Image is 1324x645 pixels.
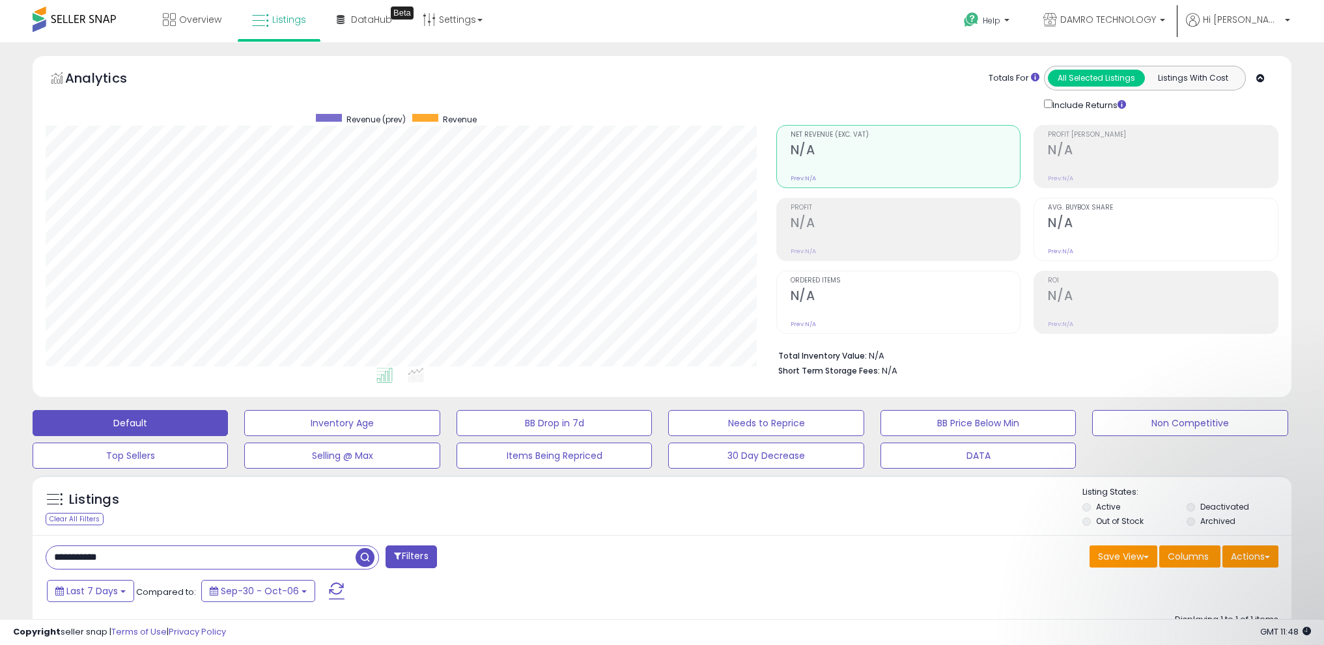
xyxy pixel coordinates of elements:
a: Terms of Use [111,625,167,638]
h2: N/A [791,143,1021,160]
div: Clear All Filters [46,513,104,525]
button: Items Being Repriced [457,443,652,469]
span: DataHub [351,13,392,26]
button: Top Sellers [33,443,228,469]
h5: Analytics [65,69,152,90]
small: Prev: N/A [791,320,816,328]
span: Sep-30 - Oct-06 [221,584,299,597]
small: Prev: N/A [791,247,816,255]
button: Last 7 Days [47,580,134,602]
span: ROI [1048,277,1278,284]
button: All Selected Listings [1048,70,1145,87]
span: DAMRO TECHNOLOGY [1060,13,1156,26]
label: Deactivated [1200,501,1249,512]
h5: Listings [69,491,119,509]
span: Revenue (prev) [346,114,406,125]
span: Compared to: [136,586,196,598]
span: Revenue [443,114,477,125]
b: Short Term Storage Fees: [778,365,880,376]
div: Totals For [989,72,1039,85]
label: Out of Stock [1096,515,1144,527]
i: Get Help [963,12,979,28]
div: Tooltip anchor [391,7,414,20]
span: Ordered Items [791,277,1021,284]
button: Inventory Age [244,410,440,436]
small: Prev: N/A [1048,247,1073,255]
h2: N/A [1048,288,1278,306]
button: Save View [1090,545,1157,568]
li: N/A [778,347,1269,363]
label: Active [1096,501,1120,512]
span: Last 7 Days [66,584,118,597]
span: Profit [791,204,1021,212]
span: Avg. Buybox Share [1048,204,1278,212]
b: Total Inventory Value: [778,350,867,361]
span: Overview [179,13,221,26]
label: Archived [1200,515,1235,527]
strong: Copyright [13,625,61,638]
a: Hi [PERSON_NAME] [1186,13,1290,42]
span: Profit [PERSON_NAME] [1048,131,1278,139]
h2: N/A [1048,215,1278,233]
p: Listing States: [1082,486,1291,499]
a: Help [953,2,1022,42]
span: Hi [PERSON_NAME] [1203,13,1281,26]
button: Sep-30 - Oct-06 [201,580,315,602]
button: Listings With Cost [1144,70,1241,87]
button: BB Drop in 7d [457,410,652,436]
button: Non Competitive [1092,410,1288,436]
button: 30 Day Decrease [668,443,864,469]
button: Columns [1159,545,1220,568]
small: Prev: N/A [1048,320,1073,328]
h2: N/A [791,288,1021,306]
button: BB Price Below Min [880,410,1076,436]
div: seller snap | | [13,626,226,638]
div: Include Returns [1034,97,1142,112]
span: Net Revenue (Exc. VAT) [791,131,1021,139]
small: Prev: N/A [791,174,816,182]
button: Selling @ Max [244,443,440,469]
button: Needs to Reprice [668,410,864,436]
span: Help [983,15,1000,26]
button: Actions [1222,545,1278,568]
h2: N/A [791,215,1021,233]
button: DATA [880,443,1076,469]
button: Filters [386,545,436,568]
a: Privacy Policy [169,625,226,638]
span: N/A [882,364,897,377]
h2: N/A [1048,143,1278,160]
span: Listings [272,13,306,26]
small: Prev: N/A [1048,174,1073,182]
button: Default [33,410,228,436]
